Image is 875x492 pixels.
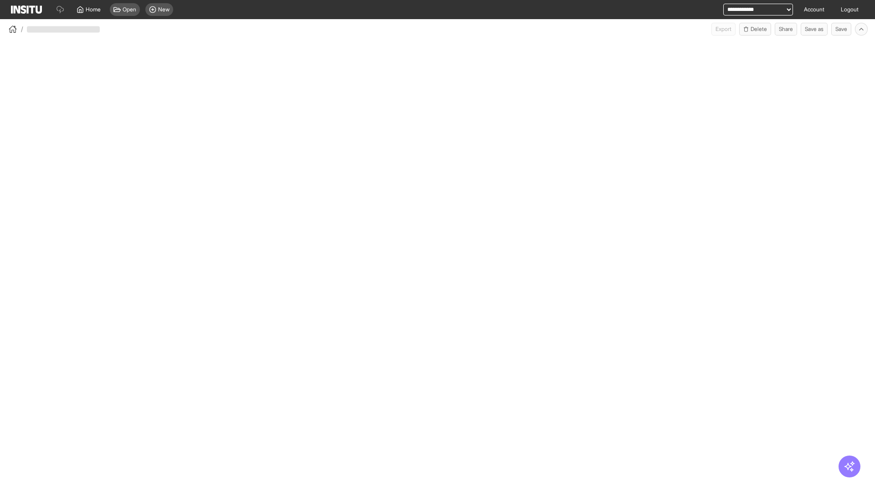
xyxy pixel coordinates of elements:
[801,23,828,36] button: Save as
[11,5,42,14] img: Logo
[123,6,136,13] span: Open
[711,23,736,36] button: Export
[7,24,23,35] button: /
[21,25,23,34] span: /
[831,23,851,36] button: Save
[711,23,736,36] span: Can currently only export from Insights reports.
[775,23,797,36] button: Share
[158,6,170,13] span: New
[86,6,101,13] span: Home
[739,23,771,36] button: Delete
